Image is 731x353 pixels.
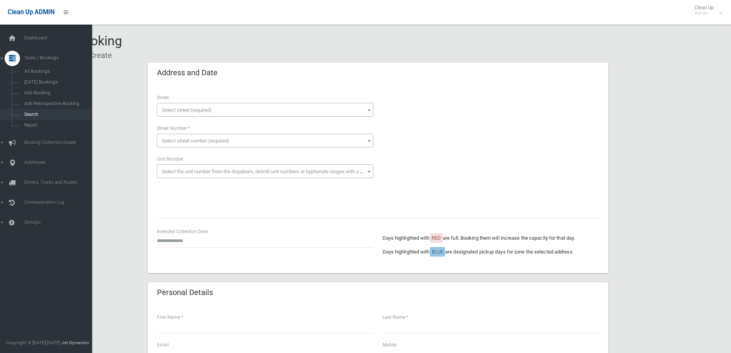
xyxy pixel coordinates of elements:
span: Select the unit number from the dropdown, delimit unit numbers or hyphenate ranges with a comma [162,169,376,174]
span: Dashboard [22,35,98,41]
span: Add Booking [22,90,91,96]
span: Report [22,123,91,128]
span: Add Retrospective Booking [22,101,91,106]
span: Addresses [22,160,98,165]
span: Search [22,112,91,117]
span: Settings [22,220,98,225]
p: Days highlighted with are designated pickup days for zone the selected address. [383,247,599,257]
li: Create [84,48,112,63]
span: Drivers, Trucks and Routes [22,180,98,185]
header: Address and Date [148,65,227,80]
span: Select street (required) [162,107,212,113]
span: All Bookings [22,69,91,74]
span: Select street number (required) [162,138,229,144]
span: Communication Log [22,200,98,205]
small: Admin [695,10,714,16]
span: Copyright © [DATE]-[DATE] [6,340,60,345]
p: Days highlighted with are full. Booking them will increase the capacity for that day. [383,234,599,243]
span: [DATE] Bookings [22,80,91,85]
span: Booking Collection Issues [22,140,98,145]
span: Tasks / Bookings [22,55,98,61]
span: BLUE [432,249,443,255]
header: Personal Details [148,285,222,300]
span: Clean Up [691,5,721,16]
span: RED [432,235,441,241]
span: Clean Up ADMIN [8,8,54,16]
strong: Jet Dynamics [61,340,89,345]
